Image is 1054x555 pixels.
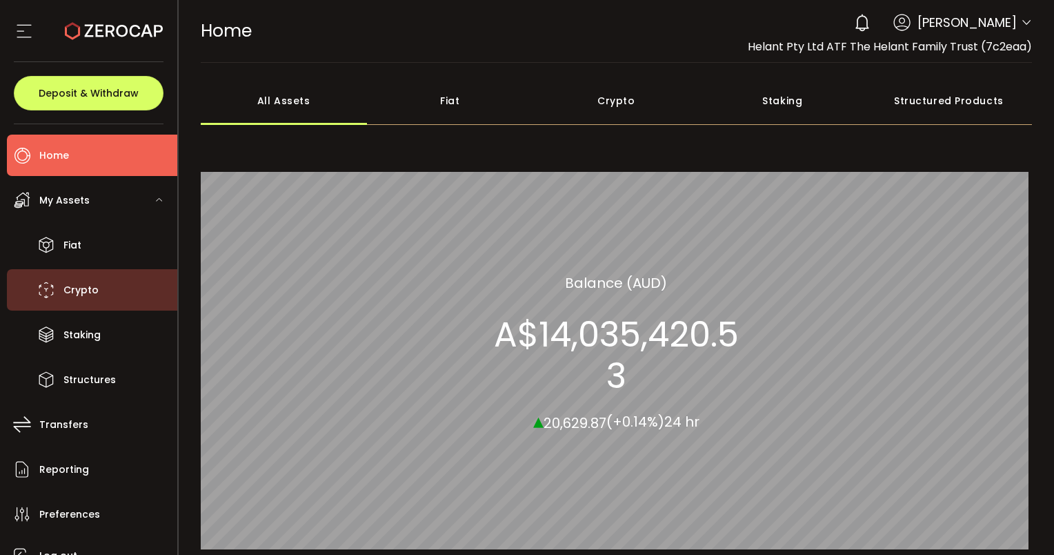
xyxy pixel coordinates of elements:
section: A$14,035,420.53 [489,313,743,396]
span: My Assets [39,191,90,211]
iframe: Chat Widget [985,489,1054,555]
button: Deposit & Withdraw [14,76,163,110]
span: Reporting [39,460,89,480]
section: Balance (AUD) [565,272,667,293]
span: [PERSON_NAME] [917,13,1017,32]
div: Crypto [533,77,699,125]
span: Fiat [63,235,81,255]
div: Fiat [367,77,533,125]
span: Crypto [63,280,99,300]
div: All Assets [201,77,367,125]
div: Staking [699,77,866,125]
span: Preferences [39,505,100,525]
span: Helant Pty Ltd ATF The Helant Family Trust (7c2eaa) [748,39,1032,55]
span: (+0.14%) [606,412,664,431]
div: Structured Products [866,77,1032,125]
span: Home [39,146,69,166]
span: ▴ [533,405,544,435]
span: Home [201,19,252,43]
span: Deposit & Withdraw [39,88,139,98]
span: 24 hr [664,412,699,431]
span: 20,629.87 [544,413,606,432]
span: Structures [63,370,116,390]
span: Staking [63,325,101,345]
span: Transfers [39,415,88,435]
